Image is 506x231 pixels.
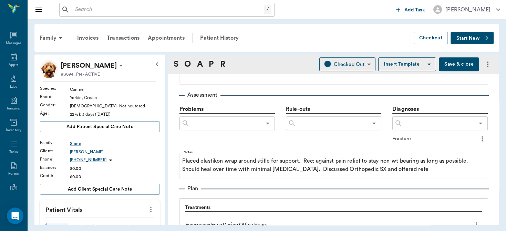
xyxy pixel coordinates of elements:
[40,60,58,78] img: Profile Image
[73,30,103,46] a: Invoices
[103,30,144,46] a: Transactions
[70,86,160,93] div: Canine
[9,62,18,68] div: Appts
[414,32,448,45] button: Checkout
[185,184,201,193] p: Plan
[70,149,160,155] a: [PERSON_NAME]
[7,208,23,224] div: Open Intercom Messenger
[185,204,482,212] div: Treatments
[7,106,20,111] div: Imaging
[144,30,189,46] a: Appointments
[476,118,485,128] button: Open
[334,60,365,68] div: Checked Out
[70,174,160,180] div: $0.00
[40,184,160,195] button: Add client Special Care Note
[185,221,267,229] p: Emergency Fee - During Office Hours
[182,157,485,173] p: Placed elastikon wrap around stifle for support. Rec: against pain relief to stay non-wt bearing ...
[35,30,69,46] div: Family
[70,141,160,147] a: Stone
[40,121,160,132] button: Add patient Special Care Note
[477,133,488,145] button: more
[392,105,488,114] p: Diagnoses
[72,5,264,15] input: Search
[264,5,271,14] div: /
[61,60,117,71] div: Rex Stone
[40,164,70,171] div: Balance :
[40,156,70,162] div: Phone :
[196,30,243,46] a: Patient History
[220,58,225,70] a: R
[70,95,160,101] div: Yorkie, Cream
[70,157,106,163] p: [PHONE_NUMBER]
[286,105,381,113] p: Rule-outs
[6,41,22,46] div: Messages
[451,32,494,45] button: Start New
[445,6,490,14] div: [PERSON_NAME]
[10,84,17,89] div: Labs
[61,71,100,77] p: #3094_P14 - ACTIVE
[32,3,45,17] button: Close drawer
[6,128,21,133] div: Inventory
[482,58,494,70] button: more
[471,219,482,231] button: more
[68,223,111,230] div: Score ( lb )
[40,94,70,100] div: Breed :
[70,111,160,117] div: 22 wk 3 days ([DATE])
[184,58,191,70] a: O
[378,57,436,71] button: Insert Template
[184,150,193,155] label: Notes
[40,85,70,92] div: Species :
[369,118,379,128] button: Open
[70,165,160,172] div: $0.00
[40,173,70,179] div: Credit :
[392,135,477,143] div: Fracture
[8,171,19,176] div: Forms
[66,123,133,131] span: Add patient Special Care Note
[40,102,70,108] div: Gender :
[179,105,275,113] p: Problems
[40,139,70,146] div: Family :
[9,150,18,155] div: Tasks
[145,204,156,215] button: more
[263,118,272,128] button: Open
[174,58,178,70] a: S
[40,110,70,116] div: Age :
[197,58,203,70] a: A
[428,3,506,16] button: [PERSON_NAME]
[61,60,117,71] p: [PERSON_NAME]
[393,3,428,16] button: Add Task
[40,200,160,218] p: Patient Vitals
[439,57,479,71] button: Save & close
[209,58,214,70] a: P
[111,223,154,230] div: Date
[68,185,132,193] span: Add client Special Care Note
[40,148,70,154] div: Client :
[185,91,220,99] p: Assessment
[70,103,160,109] div: [DEMOGRAPHIC_DATA] - Not neutered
